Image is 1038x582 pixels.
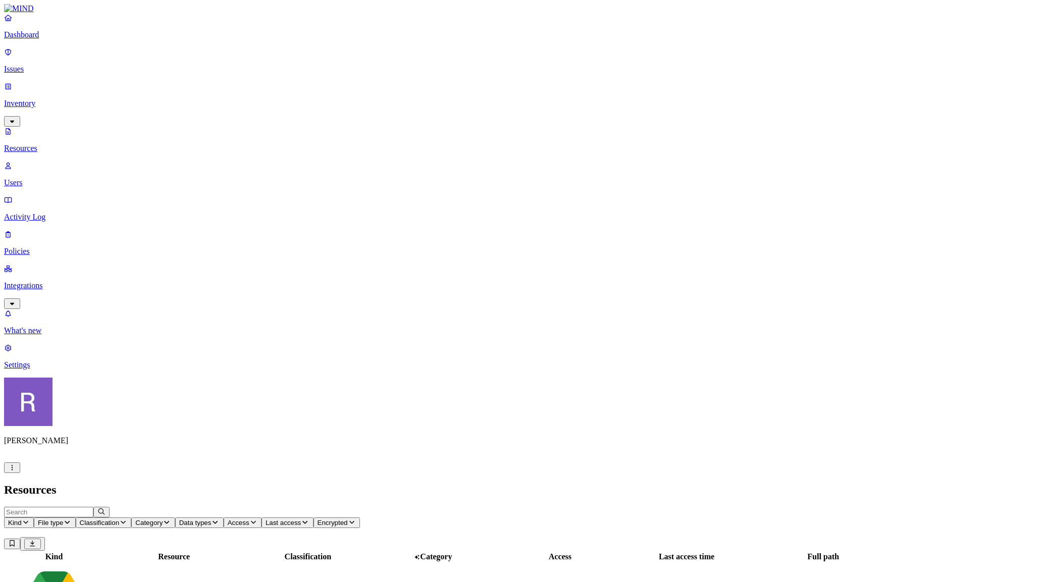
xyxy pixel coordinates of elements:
img: Rich Thompson [4,378,53,426]
span: Access [228,519,249,526]
p: Users [4,178,1034,187]
div: Resource [105,552,243,561]
p: Resources [4,144,1034,153]
span: File type [38,519,63,526]
h2: Resources [4,483,1034,497]
span: Category [420,552,452,561]
div: Kind [6,552,102,561]
span: Classification [80,519,120,526]
p: Integrations [4,281,1034,290]
p: Settings [4,360,1034,369]
p: Activity Log [4,213,1034,222]
input: Search [4,507,93,517]
p: Inventory [4,99,1034,108]
div: Classification [245,552,370,561]
p: Policies [4,247,1034,256]
span: Data types [179,519,212,526]
span: Category [135,519,163,526]
div: Full path [749,552,898,561]
span: Last access [266,519,301,526]
p: What's new [4,326,1034,335]
p: [PERSON_NAME] [4,436,1034,445]
img: MIND [4,4,34,13]
span: Encrypted [318,519,348,526]
div: Access [496,552,625,561]
div: Last access time [627,552,747,561]
p: Dashboard [4,30,1034,39]
span: Kind [8,519,22,526]
p: Issues [4,65,1034,74]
